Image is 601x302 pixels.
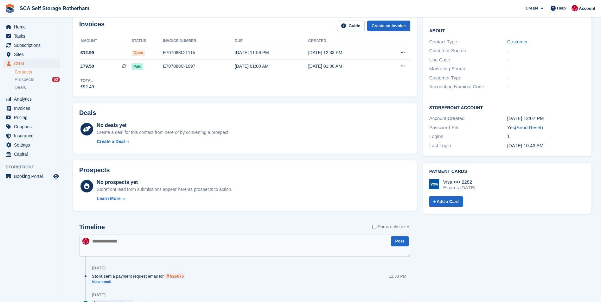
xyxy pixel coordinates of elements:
a: menu [3,131,60,140]
a: + Add a Card [429,196,463,207]
span: Sites [14,50,52,59]
div: Customer Type [429,74,507,82]
th: Created [308,36,382,46]
div: Use Case [429,56,507,64]
a: menu [3,141,60,149]
a: Send Reset [516,125,541,130]
span: CRM [14,59,52,68]
a: menu [3,172,60,181]
span: Deals [15,85,26,91]
h2: Payment cards [429,169,585,174]
span: Paid [131,63,143,70]
span: Pricing [14,113,52,122]
a: Create an Invoice [367,21,410,31]
th: Amount [79,36,131,46]
div: [DATE] 11:59 PM [235,49,308,56]
h2: Timeline [79,223,105,231]
time: 2025-09-24 09:43:15 UTC [507,143,544,148]
a: 926675 [165,273,186,279]
span: Insurance [14,131,52,140]
input: Show only notes [372,223,376,230]
a: menu [3,150,60,159]
span: Storefront [6,164,63,170]
div: Contact Type [429,38,507,46]
a: Guide [337,21,365,31]
a: Contacts [15,69,60,75]
div: Expires [DATE] [443,185,475,191]
div: sent a payment request email for [92,273,189,279]
div: E707088C-1115 [163,49,234,56]
div: Logins [429,133,507,140]
div: Customer Source [429,47,507,54]
div: [DATE] [92,293,105,298]
div: [DATE] 01:00 AM [235,63,308,70]
div: No prospects yet [97,179,232,186]
a: menu [3,41,60,50]
span: Prospects [15,77,34,83]
a: menu [3,50,60,59]
div: Account Created [429,115,507,122]
span: Tasks [14,32,52,41]
div: 53 [52,77,60,82]
span: Analytics [14,95,52,104]
a: menu [3,113,60,122]
span: Account [579,5,595,12]
span: £79.50 [80,63,94,70]
span: Coupons [14,122,52,131]
a: View email [92,280,189,285]
div: 1 [507,133,585,140]
div: Create a deal for this contact from here or by converting a prospect. [97,129,229,136]
div: No deals yet [97,122,229,129]
div: Accounting Nominal Code [429,83,507,91]
div: Total [80,78,94,84]
a: Customer [507,39,528,44]
span: Capital [14,150,52,159]
a: menu [3,95,60,104]
div: 12:33 PM [389,273,406,279]
div: Visa •••• 2282 [443,179,475,185]
img: Thomas Webb [572,5,578,11]
a: SCA Self Storage Rotherham [17,3,92,14]
div: Learn More [97,195,120,202]
span: Open [131,50,145,56]
div: E707088C-1097 [163,63,234,70]
h2: Deals [79,109,96,116]
div: [DATE] [92,266,105,271]
div: Yes [507,124,585,131]
span: Create [526,5,538,11]
a: Preview store [52,173,60,180]
a: Learn More [97,195,232,202]
span: £12.99 [80,49,94,56]
div: - [507,74,585,82]
a: Prospects 53 [15,76,60,83]
div: Password Set [429,124,507,131]
h2: Invoices [79,21,105,31]
button: Post [391,236,409,247]
div: [DATE] 12:33 PM [308,49,382,56]
span: Invoices [14,104,52,113]
span: Home [14,22,52,31]
span: Subscriptions [14,41,52,50]
div: 926675 [170,273,184,279]
div: [DATE] 12:07 PM [507,115,585,122]
div: - [507,56,585,64]
div: £92.49 [80,84,94,90]
a: menu [3,22,60,31]
div: Last Login [429,142,507,149]
a: menu [3,104,60,113]
div: Storefront lead form submissions appear here as prospects to action. [97,186,232,193]
a: menu [3,32,60,41]
img: Thomas Webb [82,238,89,245]
span: Settings [14,141,52,149]
div: [DATE] 01:00 AM [308,63,382,70]
div: Marketing Source [429,65,507,72]
th: Invoice number [163,36,234,46]
th: Due [235,36,308,46]
span: ( ) [515,125,543,130]
a: menu [3,122,60,131]
a: menu [3,59,60,68]
a: Deals [15,84,60,91]
img: stora-icon-8386f47178a22dfd0bd8f6a31ec36ba5ce8667c1dd55bd0f319d3a0aa187defe.svg [5,4,15,13]
label: Show only notes [372,223,410,230]
div: Create a Deal [97,138,125,145]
